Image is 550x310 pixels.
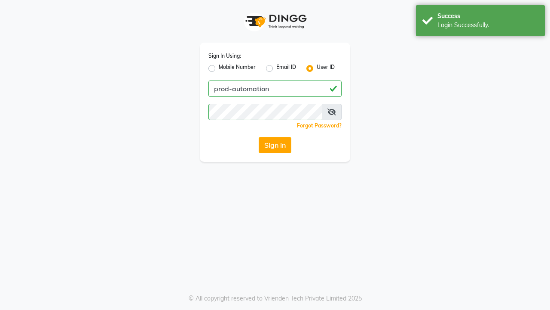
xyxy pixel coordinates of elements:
[208,104,322,120] input: Username
[276,63,296,74] label: Email ID
[297,122,342,129] a: Forgot Password?
[437,21,538,30] div: Login Successfully.
[241,9,309,34] img: logo1.svg
[437,12,538,21] div: Success
[317,63,335,74] label: User ID
[208,52,241,60] label: Sign In Using:
[208,81,342,97] input: Username
[219,63,256,74] label: Mobile Number
[259,137,291,153] button: Sign In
